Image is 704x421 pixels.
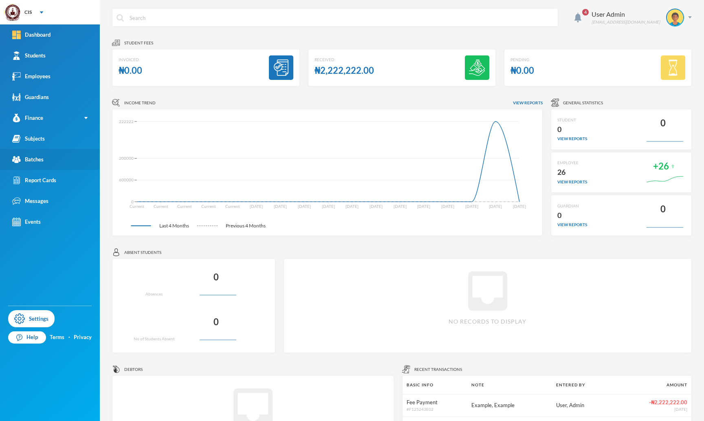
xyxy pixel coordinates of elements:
div: Guardians [12,93,49,101]
div: view reports [557,136,587,142]
span: Absent students [124,249,161,256]
div: 0 [660,201,666,217]
span: No records to display [449,317,526,326]
span: View reports [513,100,543,106]
span: Previous 4 Months [218,222,274,229]
tspan: 1200000 [117,156,134,161]
div: +26 [653,159,669,174]
i: inbox [462,265,514,317]
div: Employees [12,72,51,81]
div: Messages [12,197,48,205]
span: 4 [582,9,589,15]
div: STUDENT [557,117,587,123]
td: Example, Example [467,394,552,417]
div: [DATE] [618,406,687,412]
div: · [68,333,70,342]
div: view reports [557,179,587,185]
div: Report Cards [12,176,56,185]
tspan: 0 [131,199,134,204]
div: 0 [557,209,587,222]
tspan: 2222222 [117,119,134,124]
div: Finance [12,114,43,122]
a: Invoiced₦0.00 [112,49,300,86]
tspan: [DATE] [465,204,478,209]
td: User, Admin [552,394,614,417]
div: CIS [24,9,32,16]
a: Help [8,331,46,344]
tspan: 600000 [119,177,134,182]
a: Terms [50,333,64,342]
div: 0 [660,115,666,131]
div: Dashboard [12,31,51,39]
div: Students [12,51,46,60]
th: Note [467,376,552,394]
tspan: Current [154,204,168,209]
tspan: [DATE] [250,204,263,209]
span: Last 4 Months [151,222,197,229]
strong: -₦2,222,222.00 [649,399,687,406]
img: STUDENT [667,9,683,26]
tspan: [DATE] [489,204,502,209]
div: User Admin [592,9,660,19]
span: General Statistics [563,100,603,106]
tspan: [DATE] [298,204,311,209]
tspan: [DATE] [322,204,335,209]
tspan: Current [177,204,192,209]
div: Subjects [12,134,45,143]
div: Pending [510,57,534,63]
th: Amount [614,376,691,394]
tspan: [DATE] [394,204,407,209]
div: GUARDIAN [557,203,587,209]
tspan: Current [130,204,144,209]
th: Basic Info [403,376,467,394]
div: 0 [557,123,587,136]
span: Debtors [124,366,143,373]
div: [EMAIL_ADDRESS][DOMAIN_NAME] [592,19,660,25]
div: ₦0.00 [119,63,142,79]
tspan: [DATE] [441,204,454,209]
a: Privacy [74,333,92,342]
div: EMPLOYEE [557,160,587,166]
tspan: [DATE] [417,204,430,209]
div: No of Students Absent [134,336,175,342]
img: search [117,14,124,22]
span: Income Trend [124,100,156,106]
div: Invoiced [119,57,142,63]
input: Search [129,9,554,27]
tspan: Current [225,204,240,209]
tspan: [DATE] [345,204,359,209]
div: Batches [12,155,44,164]
div: # F125243E02 [407,406,463,412]
div: Absences [145,291,163,297]
div: ₦2,222,222.00 [315,63,374,79]
a: Settings [8,310,55,327]
div: 0 [213,314,219,330]
div: Events [12,218,41,226]
span: Student fees [124,40,153,46]
div: ₦0.00 [510,63,534,79]
div: 26 [557,166,587,179]
div: Fee Payment [407,399,463,407]
tspan: [DATE] [513,204,526,209]
th: Entered By [552,376,614,394]
div: view reports [557,222,587,228]
img: logo [4,4,21,21]
a: Pending₦0.00 [504,49,692,86]
tspan: Current [201,204,216,209]
span: Recent Transactions [414,366,462,373]
tspan: [DATE] [274,204,287,209]
div: 0 [213,269,219,285]
tspan: [DATE] [370,204,383,209]
div: Received [315,57,374,63]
